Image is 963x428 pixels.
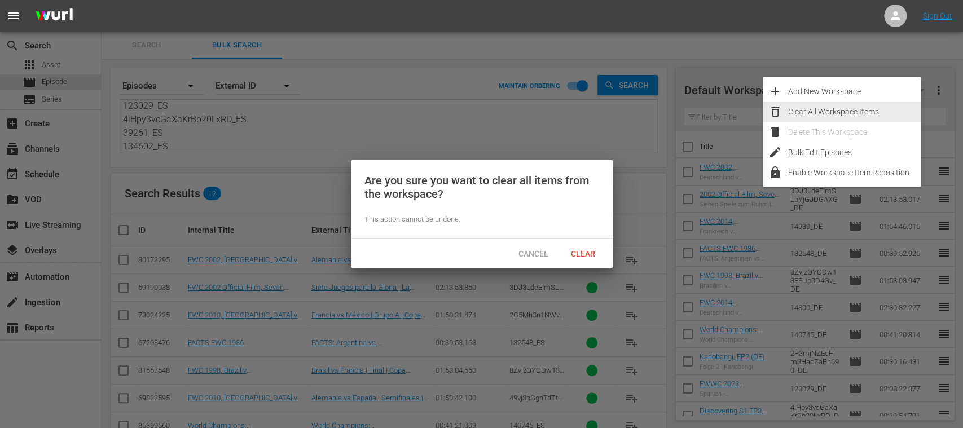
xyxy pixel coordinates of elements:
div: Clear All Workspace Items [788,102,921,122]
span: lock [768,166,782,179]
span: Clear [562,249,604,258]
button: Clear [559,243,608,263]
div: This action cannot be undone. [364,214,599,225]
div: Add New Workspace [788,81,921,102]
div: Bulk Edit Episodes [788,142,921,162]
a: Sign Out [923,11,952,20]
span: add [768,85,782,98]
img: ans4CAIJ8jUAAAAAAAAAAAAAAAAAAAAAAAAgQb4GAAAAAAAAAAAAAAAAAAAAAAAAJMjXAAAAAAAAAAAAAAAAAAAAAAAAgAT5G... [27,3,81,29]
div: Are you sure you want to clear all items from the workspace? [364,174,599,201]
button: Cancel [509,243,559,263]
div: Enable Workspace Item Reposition [788,162,921,183]
span: menu [7,9,20,23]
div: Delete This Workspace [788,122,921,142]
span: Cancel [509,249,557,258]
span: delete [768,125,782,139]
span: edit [768,145,782,159]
